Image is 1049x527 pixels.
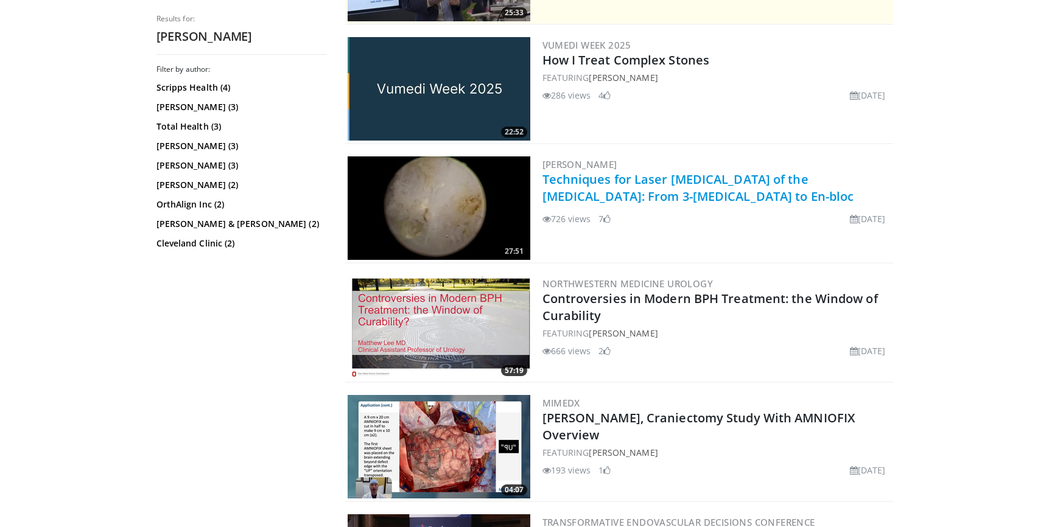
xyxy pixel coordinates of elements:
[542,89,591,102] li: 286 views
[542,212,591,225] li: 726 views
[156,65,327,74] h3: Filter by author:
[156,120,324,133] a: Total Health (3)
[156,82,324,94] a: Scripps Health (4)
[501,365,527,376] span: 57:19
[501,484,527,495] span: 04:07
[850,212,886,225] li: [DATE]
[348,37,530,141] a: 22:52
[156,101,324,113] a: [PERSON_NAME] (3)
[156,14,327,24] p: Results for:
[589,447,658,458] a: [PERSON_NAME]
[542,397,580,409] a: MIMEDX
[501,7,527,18] span: 25:33
[348,156,530,260] a: 27:51
[348,395,530,498] a: 04:07
[850,89,886,102] li: [DATE]
[156,29,327,44] h2: [PERSON_NAME]
[348,276,530,379] img: 9ba881c4-d934-40e8-9452-e492f00e1680.png.300x170_q85_crop-smart_upscale.png
[542,71,891,84] div: FEATURING
[501,246,527,257] span: 27:51
[348,276,530,379] a: 57:19
[348,395,530,498] img: b3bc365c-1956-4fdf-a278-b344dfed1373.png.300x170_q85_crop-smart_upscale.png
[850,344,886,357] li: [DATE]
[542,290,878,324] a: Controversies in Modern BPH Treatment: the Window of Curability
[542,446,891,459] div: FEATURING
[348,37,530,141] img: d4687df1-bff4-4f94-b24f-952b82220f7b.png.300x170_q85_crop-smart_upscale.jpg
[542,39,631,51] a: Vumedi Week 2025
[501,127,527,138] span: 22:52
[542,327,891,340] div: FEATURING
[598,464,611,476] li: 1
[542,464,591,476] li: 193 views
[156,179,324,191] a: [PERSON_NAME] (2)
[156,159,324,172] a: [PERSON_NAME] (3)
[542,171,854,204] a: Techniques for Laser [MEDICAL_DATA] of the [MEDICAL_DATA]: From 3-[MEDICAL_DATA] to En-bloc
[542,277,714,290] a: Northwestern Medicine Urology
[156,140,324,152] a: [PERSON_NAME] (3)
[598,212,611,225] li: 7
[598,89,611,102] li: 4
[589,72,658,83] a: [PERSON_NAME]
[156,237,324,250] a: Cleveland Clinic (2)
[542,344,591,357] li: 666 views
[348,156,530,260] img: fbcdeda6-a012-4ff3-9743-2e6e3b0536ca.300x170_q85_crop-smart_upscale.jpg
[542,410,855,443] a: [PERSON_NAME], Craniectomy Study With AMNIOFIX Overview
[589,327,658,339] a: [PERSON_NAME]
[850,464,886,476] li: [DATE]
[542,52,710,68] a: How I Treat Complex Stones
[598,344,611,357] li: 2
[542,158,617,170] a: [PERSON_NAME]
[156,198,324,211] a: OrthAlign Inc (2)
[156,218,324,230] a: [PERSON_NAME] & [PERSON_NAME] (2)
